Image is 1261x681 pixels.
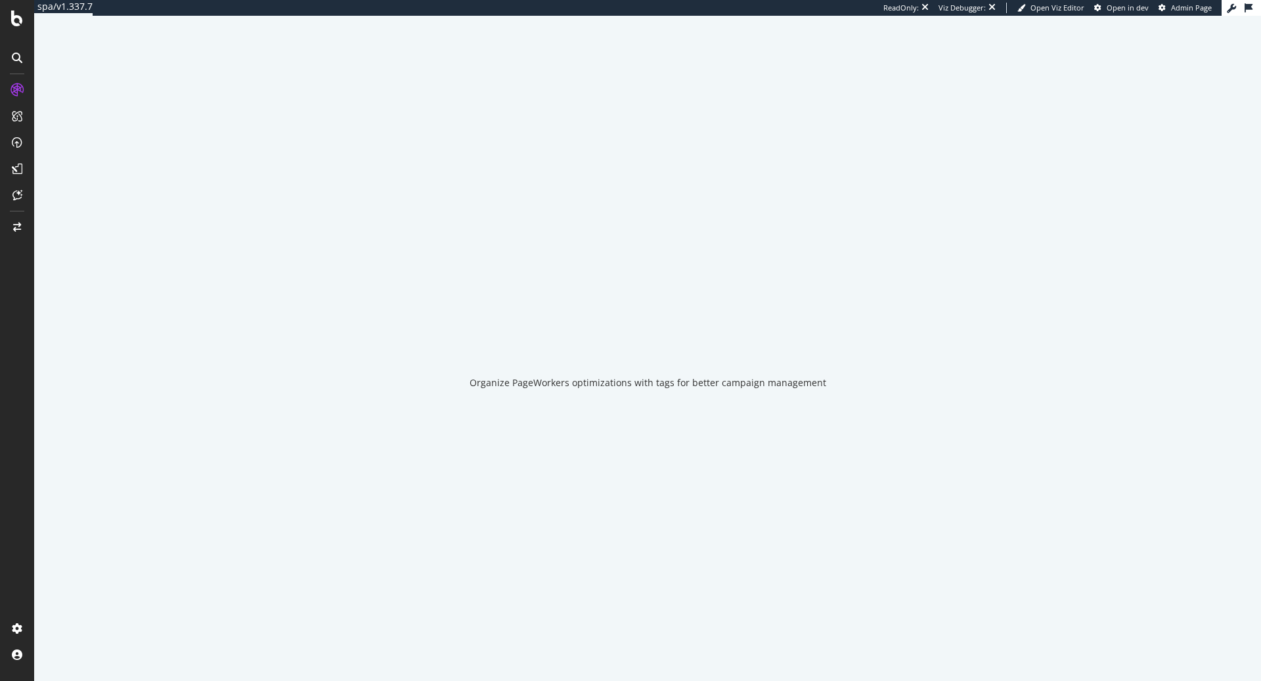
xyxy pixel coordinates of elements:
div: animation [600,308,695,355]
a: Admin Page [1159,3,1212,13]
span: Admin Page [1171,3,1212,12]
a: Open in dev [1094,3,1149,13]
div: Viz Debugger: [939,3,986,13]
span: Open in dev [1107,3,1149,12]
div: Organize PageWorkers optimizations with tags for better campaign management [470,376,826,389]
div: ReadOnly: [883,3,919,13]
span: Open Viz Editor [1030,3,1084,12]
a: Open Viz Editor [1017,3,1084,13]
